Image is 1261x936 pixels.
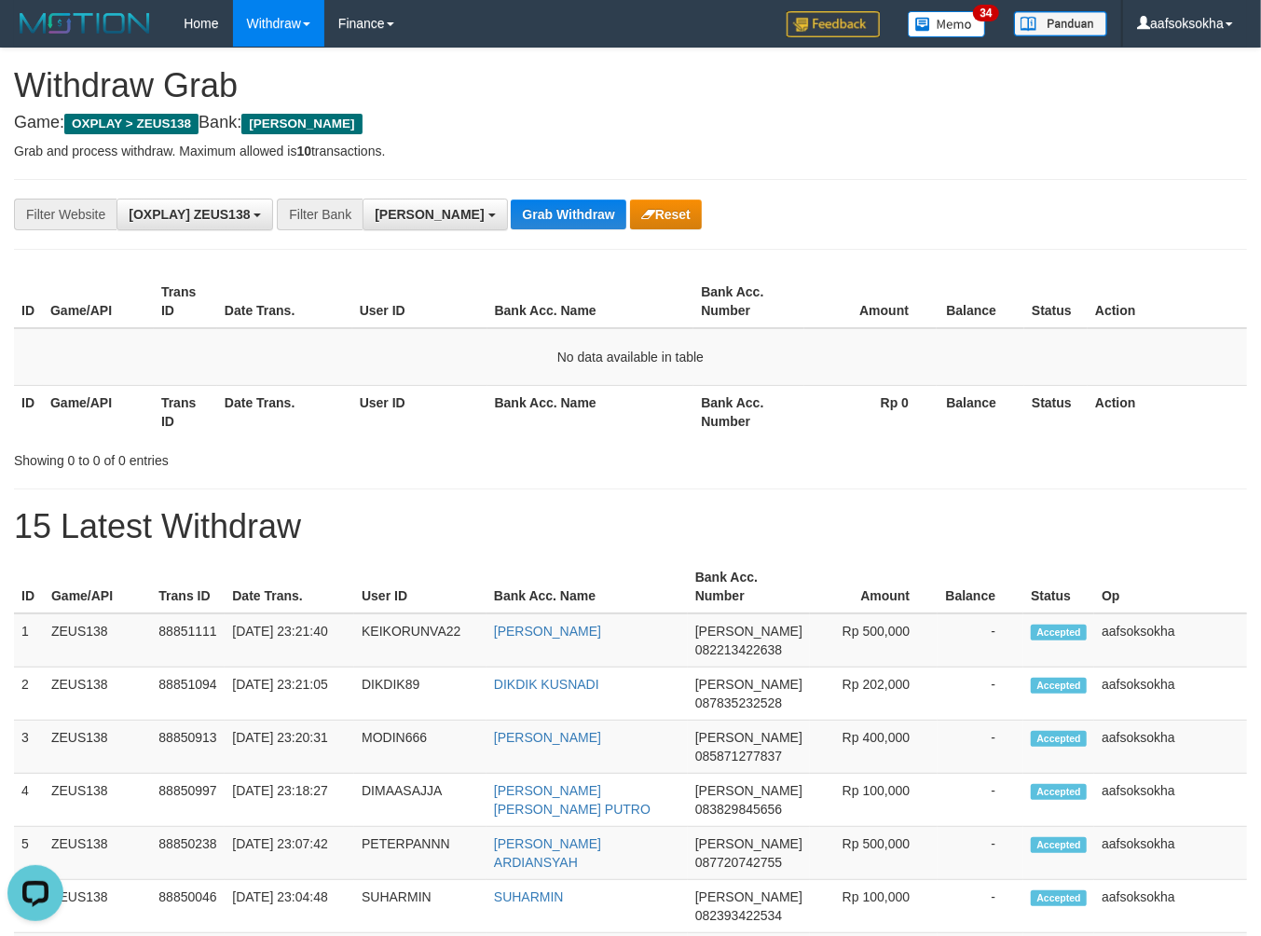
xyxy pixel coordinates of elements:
td: 3 [14,721,44,774]
td: - [938,721,1023,774]
th: Status [1023,560,1094,613]
th: Balance [938,560,1023,613]
td: ZEUS138 [44,721,151,774]
div: Filter Bank [277,199,363,230]
td: KEIKORUNVA22 [354,613,487,668]
td: aafsoksokha [1094,668,1247,721]
th: User ID [354,560,487,613]
td: Rp 100,000 [810,880,938,933]
a: [PERSON_NAME] [494,730,601,745]
td: ZEUS138 [44,880,151,933]
th: Bank Acc. Number [693,385,804,438]
span: Copy 087720742755 to clipboard [695,855,782,870]
strong: 10 [296,144,311,158]
td: DIKDIK89 [354,668,487,721]
th: Rp 0 [804,385,937,438]
td: [DATE] 23:04:48 [225,880,354,933]
td: aafsoksokha [1094,721,1247,774]
button: [OXPLAY] ZEUS138 [117,199,273,230]
th: Game/API [43,275,154,328]
span: [PERSON_NAME] [375,207,484,222]
span: [PERSON_NAME] [695,624,802,639]
td: Rp 202,000 [810,668,938,721]
img: Button%20Memo.svg [908,11,986,37]
th: Status [1024,275,1088,328]
td: ZEUS138 [44,668,151,721]
th: User ID [352,275,487,328]
td: ZEUS138 [44,774,151,827]
th: Action [1088,385,1247,438]
th: Bank Acc. Name [487,275,694,328]
td: 88851094 [151,668,225,721]
span: [PERSON_NAME] [695,730,802,745]
span: Accepted [1031,784,1087,800]
td: - [938,827,1023,880]
h1: Withdraw Grab [14,67,1247,104]
a: SUHARMIN [494,889,564,904]
td: 88851111 [151,613,225,668]
td: 1 [14,613,44,668]
span: Copy 083829845656 to clipboard [695,802,782,817]
td: - [938,774,1023,827]
td: 2 [14,668,44,721]
a: DIKDIK KUSNADI [494,677,599,692]
span: Copy 085871277837 to clipboard [695,749,782,764]
th: Bank Acc. Number [688,560,810,613]
td: Rp 400,000 [810,721,938,774]
img: panduan.png [1014,11,1107,36]
th: Date Trans. [217,385,352,438]
span: [PERSON_NAME] [695,677,802,692]
span: Copy 087835232528 to clipboard [695,695,782,710]
a: [PERSON_NAME] [PERSON_NAME] PUTRO [494,783,651,817]
td: Rp 500,000 [810,613,938,668]
td: MODIN666 [354,721,487,774]
th: Amount [804,275,937,328]
th: Game/API [44,560,151,613]
td: - [938,668,1023,721]
th: ID [14,385,43,438]
td: - [938,613,1023,668]
th: Balance [937,275,1024,328]
span: Copy 082393422534 to clipboard [695,908,782,923]
span: [PERSON_NAME] [695,836,802,851]
span: 34 [973,5,998,21]
td: 88850997 [151,774,225,827]
td: PETERPANNN [354,827,487,880]
th: Balance [937,385,1024,438]
img: MOTION_logo.png [14,9,156,37]
div: Filter Website [14,199,117,230]
button: Reset [630,200,702,229]
button: [PERSON_NAME] [363,199,507,230]
span: Accepted [1031,625,1087,640]
th: Amount [810,560,938,613]
td: aafsoksokha [1094,774,1247,827]
th: Date Trans. [225,560,354,613]
th: ID [14,275,43,328]
th: Game/API [43,385,154,438]
td: aafsoksokha [1094,880,1247,933]
td: ZEUS138 [44,613,151,668]
td: aafsoksokha [1094,827,1247,880]
span: Accepted [1031,837,1087,853]
div: Showing 0 to 0 of 0 entries [14,444,512,470]
td: aafsoksokha [1094,613,1247,668]
td: [DATE] 23:07:42 [225,827,354,880]
td: [DATE] 23:21:05 [225,668,354,721]
th: Status [1024,385,1088,438]
a: [PERSON_NAME] ARDIANSYAH [494,836,601,870]
td: Rp 100,000 [810,774,938,827]
th: Date Trans. [217,275,352,328]
th: Trans ID [154,385,217,438]
td: No data available in table [14,328,1247,386]
span: [OXPLAY] ZEUS138 [129,207,250,222]
span: OXPLAY > ZEUS138 [64,114,199,134]
p: Grab and process withdraw. Maximum allowed is transactions. [14,142,1247,160]
th: Op [1094,560,1247,613]
span: Accepted [1031,678,1087,694]
span: [PERSON_NAME] [241,114,362,134]
th: Trans ID [151,560,225,613]
span: [PERSON_NAME] [695,783,802,798]
th: ID [14,560,44,613]
td: [DATE] 23:18:27 [225,774,354,827]
td: [DATE] 23:21:40 [225,613,354,668]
